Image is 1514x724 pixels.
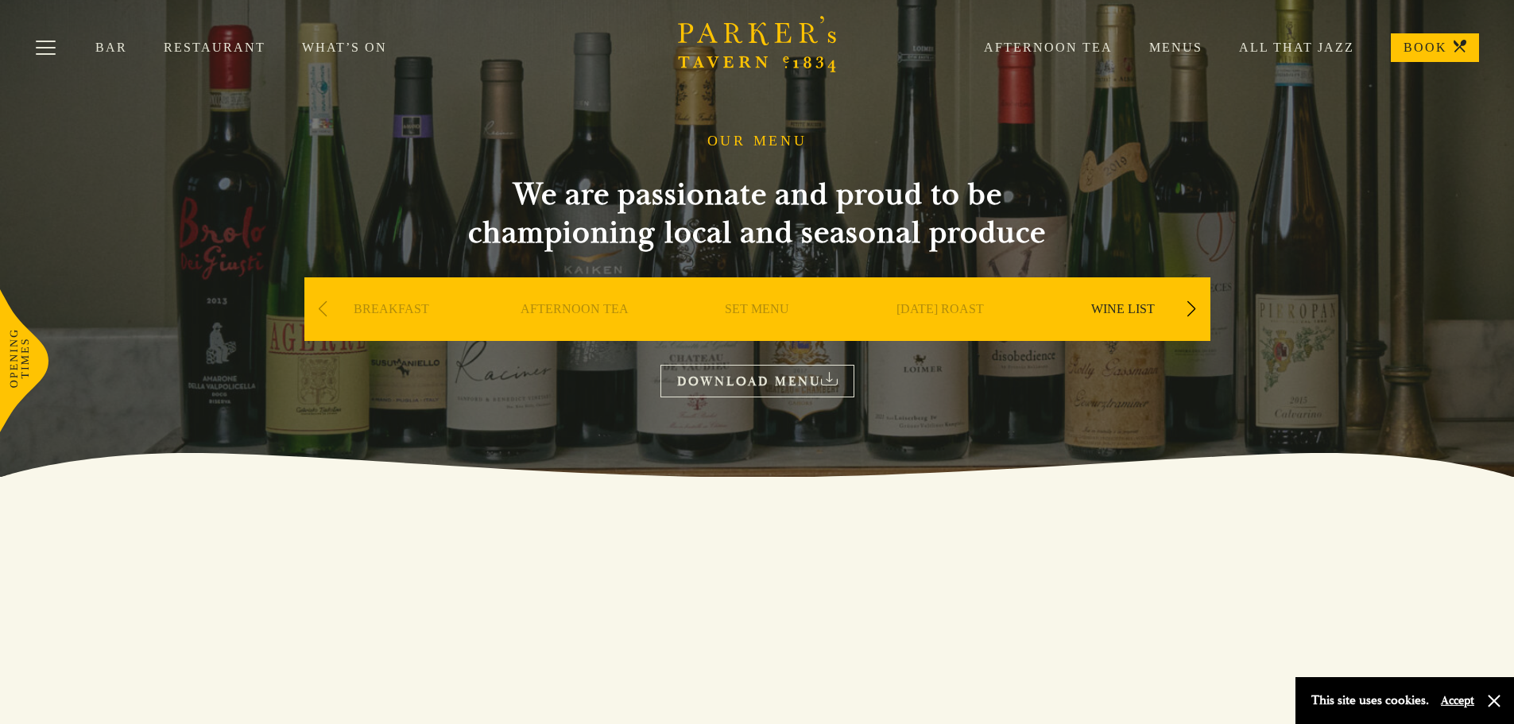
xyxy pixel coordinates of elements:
div: Next slide [1181,292,1202,327]
a: WINE LIST [1091,301,1155,365]
button: Close and accept [1486,693,1502,709]
div: Previous slide [312,292,334,327]
div: 5 / 9 [1036,277,1210,389]
a: BREAKFAST [354,301,429,365]
button: Accept [1441,693,1474,708]
a: [DATE] ROAST [896,301,984,365]
div: 1 / 9 [304,277,479,389]
h1: OUR MENU [707,133,807,150]
a: DOWNLOAD MENU [660,365,854,397]
h2: We are passionate and proud to be championing local and seasonal produce [439,176,1075,252]
a: AFTERNOON TEA [521,301,629,365]
p: This site uses cookies. [1311,689,1429,712]
div: 2 / 9 [487,277,662,389]
div: 4 / 9 [853,277,1028,389]
a: SET MENU [725,301,789,365]
div: 3 / 9 [670,277,845,389]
